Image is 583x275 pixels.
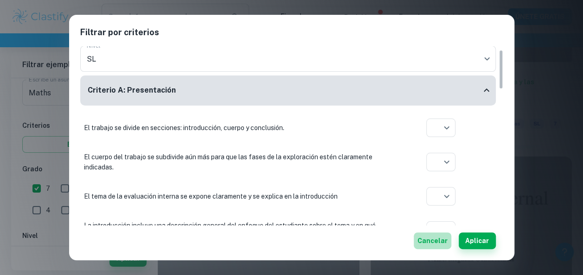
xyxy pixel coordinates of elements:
h6: Criterio A: Presentación [88,85,176,96]
p: La introducción incluye una descripción general del enfoque del estudiante sobre el tema y en qué... [84,220,390,241]
div: Criterio A: Presentación [80,75,496,106]
font: SL [87,55,96,63]
button: Aplicar [459,232,496,249]
h2: Filtrar por criterios [80,26,503,46]
p: El cuerpo del trabajo se subdivide aún más para que las fases de la exploración estén claramente ... [84,152,390,172]
p: El trabajo se divide en secciones: introducción, cuerpo y conclusión. [84,123,390,133]
font: Cancelar [417,235,448,246]
font: Aplicar [465,235,489,246]
p: El tema de la evaluación interna se expone claramente y se explica en la introducción [84,191,390,201]
button: Cancelar [414,232,451,249]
